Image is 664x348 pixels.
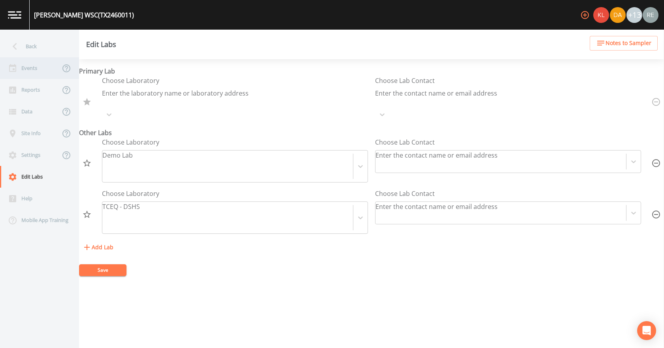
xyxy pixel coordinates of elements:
[102,150,133,160] div: Demo Lab
[609,7,626,23] div: David Weber
[375,202,498,211] div: Enter the contact name or email address
[626,7,642,23] div: +13
[643,7,658,23] img: e720f1e92442e99c2aab0e3b783e6548
[375,150,498,160] div: Enter the contact name or email address
[610,7,626,23] img: a84961a0472e9debc750dd08a004988d
[102,189,159,198] label: Choose Laboratory
[375,76,435,85] label: Choose Lab Contact
[593,7,609,23] img: 9c4450d90d3b8045b2e5fa62e4f92659
[375,137,435,147] label: Choose Lab Contact
[79,240,117,255] button: Add Lab
[79,264,126,276] button: Save
[102,88,368,98] div: Enter the laboratory name or laboratory address
[8,11,21,19] img: logo
[79,155,95,171] button: Set as Default
[79,128,112,137] strong: Other Labs
[79,207,95,222] button: Set as Default
[102,76,159,85] label: Choose Laboratory
[102,137,159,147] label: Choose Laboratory
[375,88,641,98] div: Enter the contact name or email address
[86,41,116,47] div: Edit Labs
[593,7,609,23] div: Kler Teran
[102,202,140,211] div: TCEQ - DSHS
[34,10,134,20] div: [PERSON_NAME] WSC (TX2460011)
[637,321,656,340] div: Open Intercom Messenger
[79,67,115,75] strong: Primary Lab
[375,189,435,198] label: Choose Lab Contact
